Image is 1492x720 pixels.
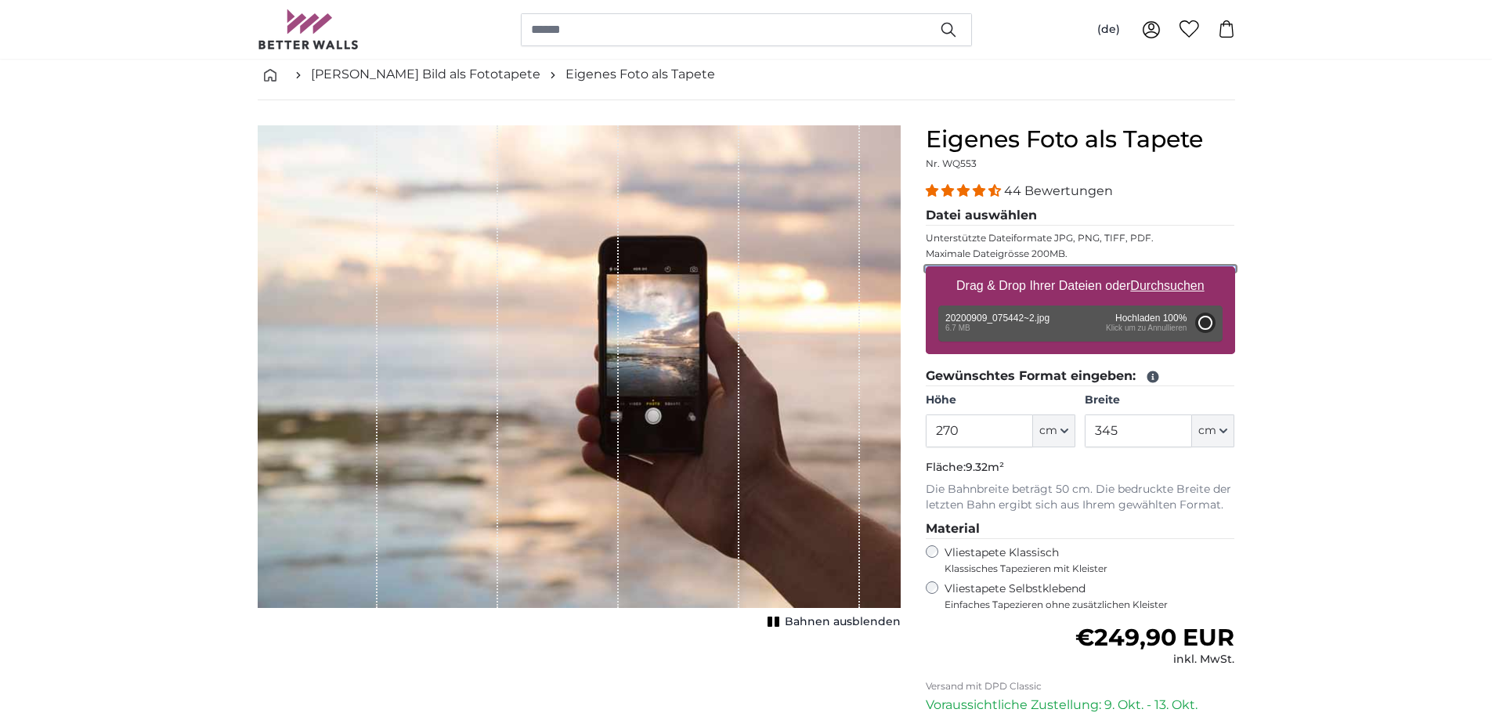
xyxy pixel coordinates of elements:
[926,367,1235,386] legend: Gewünschtes Format eingeben:
[311,65,540,84] a: [PERSON_NAME] Bild als Fototapete
[945,599,1235,611] span: Einfaches Tapezieren ohne zusätzlichen Kleister
[926,206,1235,226] legend: Datei auswählen
[926,183,1004,198] span: 4.34 stars
[950,270,1211,302] label: Drag & Drop Ihrer Dateien oder
[1004,183,1113,198] span: 44 Bewertungen
[565,65,715,84] a: Eigenes Foto als Tapete
[1075,652,1234,668] div: inkl. MwSt.
[945,581,1235,611] label: Vliestapete Selbstklebend
[926,393,1075,408] label: Höhe
[1130,279,1204,292] u: Durchsuchen
[258,9,359,49] img: Betterwalls
[1033,414,1075,447] button: cm
[1039,423,1057,439] span: cm
[926,519,1235,539] legend: Material
[926,696,1235,715] p: Voraussichtliche Zustellung: 9. Okt. - 13. Okt.
[1085,16,1133,44] button: (de)
[1198,423,1216,439] span: cm
[763,611,901,633] button: Bahnen ausblenden
[1085,393,1234,408] label: Breite
[785,614,901,630] span: Bahnen ausblenden
[926,482,1235,513] p: Die Bahnbreite beträgt 50 cm. Die bedruckte Breite der letzten Bahn ergibt sich aus Ihrem gewählt...
[926,460,1235,476] p: Fläche:
[966,460,1004,474] span: 9.32m²
[1192,414,1234,447] button: cm
[926,232,1235,244] p: Unterstützte Dateiformate JPG, PNG, TIFF, PDF.
[1075,623,1234,652] span: €249,90 EUR
[926,680,1235,693] p: Versand mit DPD Classic
[926,248,1235,260] p: Maximale Dateigrösse 200MB.
[945,563,1222,575] span: Klassisches Tapezieren mit Kleister
[926,125,1235,154] h1: Eigenes Foto als Tapete
[258,49,1235,100] nav: breadcrumbs
[926,157,977,169] span: Nr. WQ553
[945,545,1222,575] label: Vliestapete Klassisch
[258,125,901,633] div: 1 of 1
